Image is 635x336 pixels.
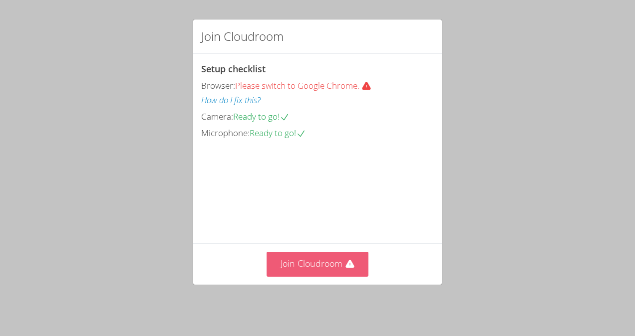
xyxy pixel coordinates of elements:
button: Join Cloudroom [267,252,369,276]
span: Microphone: [201,127,250,139]
span: Ready to go! [233,111,290,122]
h2: Join Cloudroom [201,27,284,45]
span: Setup checklist [201,63,266,75]
span: Browser: [201,80,235,91]
span: Camera: [201,111,233,122]
button: How do I fix this? [201,93,261,108]
span: Ready to go! [250,127,306,139]
span: Please switch to Google Chrome. [235,80,375,91]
